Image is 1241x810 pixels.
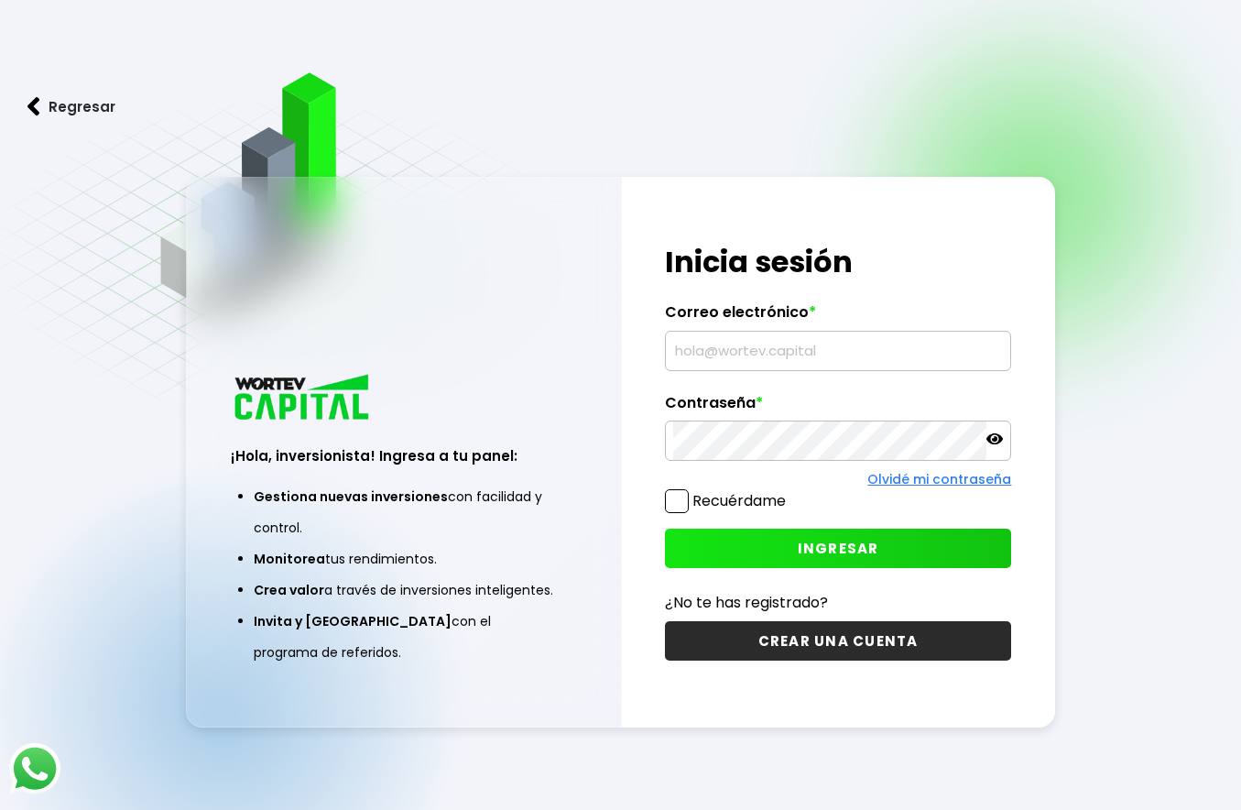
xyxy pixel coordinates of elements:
[254,487,448,506] span: Gestiona nuevas inversiones
[254,606,555,668] li: con el programa de referidos.
[665,303,1012,331] label: Correo electrónico
[665,591,1012,661] a: ¿No te has registrado?CREAR UNA CUENTA
[254,612,452,630] span: Invita y [GEOGRAPHIC_DATA]
[665,240,1012,284] h1: Inicia sesión
[231,445,578,466] h3: ¡Hola, inversionista! Ingresa a tu panel:
[798,539,879,558] span: INGRESAR
[27,97,40,116] img: flecha izquierda
[665,591,1012,614] p: ¿No te has registrado?
[665,529,1012,568] button: INGRESAR
[867,470,1011,488] a: Olvidé mi contraseña
[254,550,325,568] span: Monitorea
[254,575,555,606] li: a través de inversiones inteligentes.
[665,394,1012,421] label: Contraseña
[692,490,786,511] label: Recuérdame
[254,543,555,575] li: tus rendimientos.
[665,621,1012,661] button: CREAR UNA CUENTA
[254,581,324,599] span: Crea valor
[231,372,376,426] img: logo_wortev_capital
[9,743,60,794] img: logos_whatsapp-icon.242b2217.svg
[254,481,555,543] li: con facilidad y control.
[673,332,1004,370] input: hola@wortev.capital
